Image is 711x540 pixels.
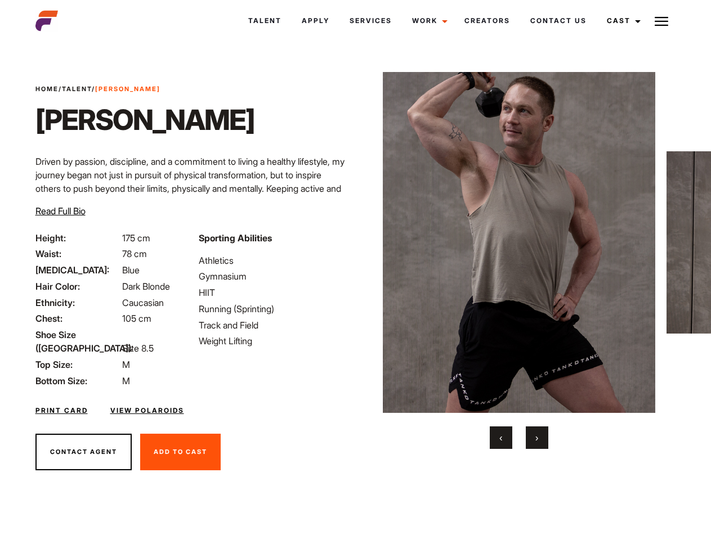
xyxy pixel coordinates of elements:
a: Contact Us [520,6,597,36]
h1: [PERSON_NAME] [35,103,254,137]
p: Driven by passion, discipline, and a commitment to living a healthy lifestyle, my journey began n... [35,155,349,222]
strong: Sporting Abilities [199,232,272,244]
span: 175 cm [122,232,150,244]
a: Services [339,6,402,36]
span: Read Full Bio [35,205,86,217]
span: 105 cm [122,313,151,324]
a: Work [402,6,454,36]
span: Bottom Size: [35,374,120,388]
a: Cast [597,6,647,36]
li: Running (Sprinting) [199,302,348,316]
span: Hair Color: [35,280,120,293]
span: Waist: [35,247,120,260]
span: Previous [499,432,502,443]
a: Apply [292,6,339,36]
li: Weight Lifting [199,334,348,348]
img: Burger icon [655,15,668,28]
span: Height: [35,231,120,245]
li: Gymnasium [199,269,348,283]
li: HIIT [199,286,348,299]
span: [MEDICAL_DATA]: [35,263,120,277]
a: View Polaroids [110,406,184,416]
a: Home [35,85,59,93]
span: Add To Cast [154,448,207,456]
span: Chest: [35,312,120,325]
button: Contact Agent [35,434,132,471]
span: Size 8.5 [122,343,154,354]
span: Caucasian [122,297,164,308]
span: Ethnicity: [35,296,120,309]
a: Creators [454,6,520,36]
span: M [122,359,130,370]
li: Track and Field [199,318,348,332]
span: M [122,375,130,386]
a: Talent [238,6,292,36]
strong: [PERSON_NAME] [95,85,160,93]
span: / / [35,84,160,94]
span: Next [535,432,538,443]
button: Add To Cast [140,434,221,471]
span: Top Size: [35,358,120,371]
span: 78 cm [122,248,147,259]
a: Talent [62,85,92,93]
a: Print Card [35,406,88,416]
button: Read Full Bio [35,204,86,218]
span: Dark Blonde [122,281,170,292]
li: Athletics [199,254,348,267]
img: cropped-aefm-brand-fav-22-square.png [35,10,58,32]
span: Shoe Size ([GEOGRAPHIC_DATA]): [35,328,120,355]
span: Blue [122,264,140,276]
